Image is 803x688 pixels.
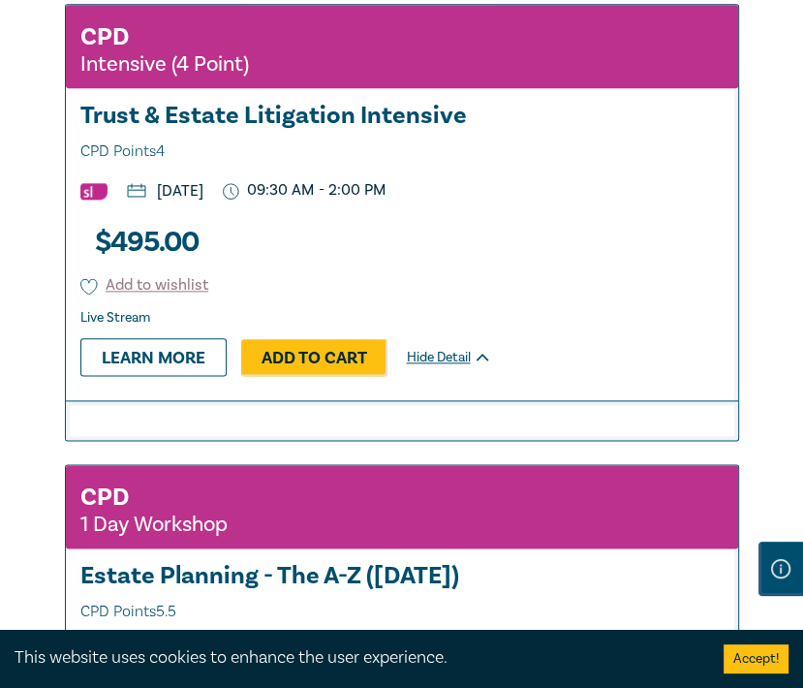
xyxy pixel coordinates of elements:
[80,480,129,515] h3: CPD
[80,599,724,625] span: CPD Points 5.5
[80,220,200,265] h3: $ 495.00
[80,54,249,74] small: Intensive (4 Point)
[223,181,386,200] p: 09:30 AM - 2:00 PM
[66,563,738,625] a: Estate Planning - The A-Z ([DATE]) CPD Points5.5
[80,103,724,165] h3: Trust & Estate Litigation Intensive
[724,644,788,673] button: Accept cookies
[771,559,790,579] img: Information Icon
[127,183,203,199] p: [DATE]
[80,274,209,297] button: Add to wishlist
[80,139,724,165] span: CPD Points 4
[241,339,387,376] a: Add to Cart
[80,563,724,625] h3: Estate Planning - The A-Z ([DATE])
[80,338,227,375] a: Learn more
[80,183,108,200] img: Substantive Law
[407,348,513,367] div: Hide Detail
[80,309,150,327] strong: Live Stream
[66,103,738,165] a: Trust & Estate Litigation Intensive CPD Points4
[15,645,695,671] div: This website uses cookies to enhance the user experience.
[80,515,228,534] small: 1 Day Workshop
[80,19,129,54] h3: CPD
